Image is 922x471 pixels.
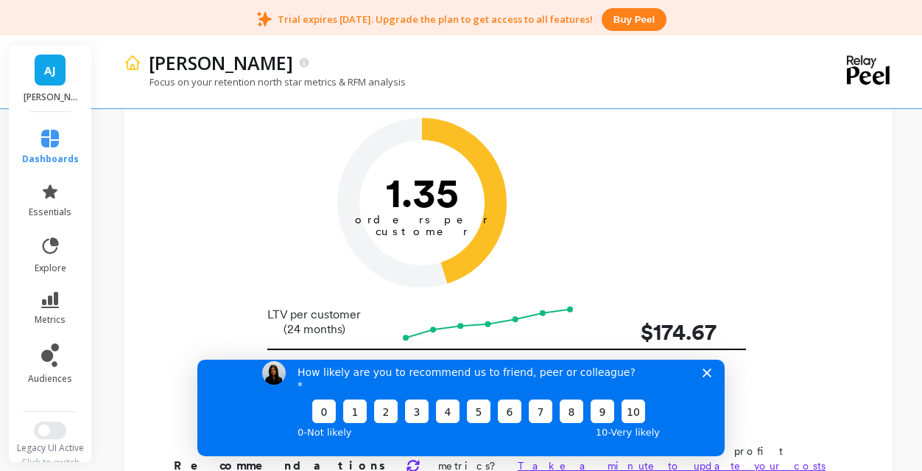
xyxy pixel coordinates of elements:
p: Artizan Joyeria [149,50,293,75]
span: metrics [35,314,66,326]
tspan: customer [376,225,469,238]
span: audiences [28,373,72,385]
button: Buy peel [602,8,666,31]
iframe: Survey by Kateryna from Peel [197,360,725,456]
span: essentials [29,206,71,218]
p: LTV per customer (24 months) [245,307,383,337]
p: $174.67 [599,315,717,349]
p: 32% [599,350,717,405]
div: Click to switch [7,457,94,469]
p: Artizan Joyeria [24,91,77,103]
span: AJ [44,62,56,79]
tspan: orders per [355,213,489,226]
button: Switch to New UI [34,422,66,439]
img: header icon [124,54,141,71]
span: dashboards [22,153,79,165]
div: Legacy UI Active [7,442,94,454]
p: Focus on your retention north star metrics & RFM analysis [124,75,406,88]
span: explore [35,262,66,274]
p: Trial expires [DATE]. Upgrade the plan to get access to all features! [278,13,593,26]
text: 1.35 [386,168,459,217]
